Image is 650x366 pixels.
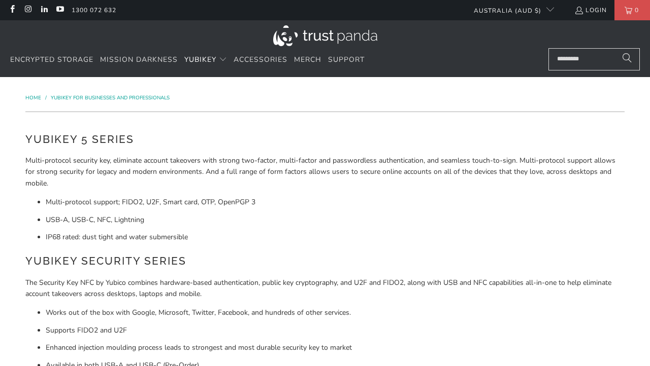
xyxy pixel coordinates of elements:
[25,131,625,148] h2: YubiKey 5 Series
[46,307,625,318] li: Works out of the box with Google, Microsoft, Twitter, Facebook, and hundreds of other services.
[46,214,625,226] li: USB-A, USB-C, NFC, Lightning
[23,6,32,14] a: Trust Panda Australia on Instagram
[46,197,625,208] li: Multi-protocol support; FIDO2, U2F, Smart card, OTP, OpenPGP 3
[55,6,64,14] a: Trust Panda Australia on YouTube
[46,342,625,353] li: Enhanced injection moulding process leads to strongest and most durable security key to market
[273,25,377,46] img: Trust Panda Australia
[548,48,640,70] input: Search...
[25,94,41,101] span: Home
[10,48,93,72] a: Encrypted Storage
[10,48,365,72] nav: Translation missing: en.navigation.header.main_nav
[184,55,216,64] span: YubiKey
[25,155,625,189] p: Multi-protocol security key, eliminate account takeovers with strong two-factor, multi-factor and...
[294,55,321,64] span: Merch
[234,48,287,72] a: Accessories
[328,48,365,72] a: Support
[10,55,93,64] span: Encrypted Storage
[8,6,16,14] a: Trust Panda Australia on Facebook
[234,55,287,64] span: Accessories
[294,48,321,72] a: Merch
[100,48,178,72] a: Mission Darkness
[25,94,43,101] a: Home
[51,94,170,101] a: YubiKey for Businesses and Professionals
[100,55,178,64] span: Mission Darkness
[72,5,116,16] a: 1300 072 632
[25,253,625,269] h2: YubiKey Security Series
[45,94,47,101] span: /
[328,55,365,64] span: Support
[614,48,640,70] button: Search
[40,6,48,14] a: Trust Panda Australia on LinkedIn
[184,48,227,72] summary: YubiKey
[574,5,607,16] a: Login
[46,325,625,336] li: Supports FIDO2 and U2F
[46,232,625,243] li: IP68 rated: dust tight and water submersible
[25,277,625,300] p: The Security Key NFC by Yubico combines hardware-based authentication, public key cryptography, a...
